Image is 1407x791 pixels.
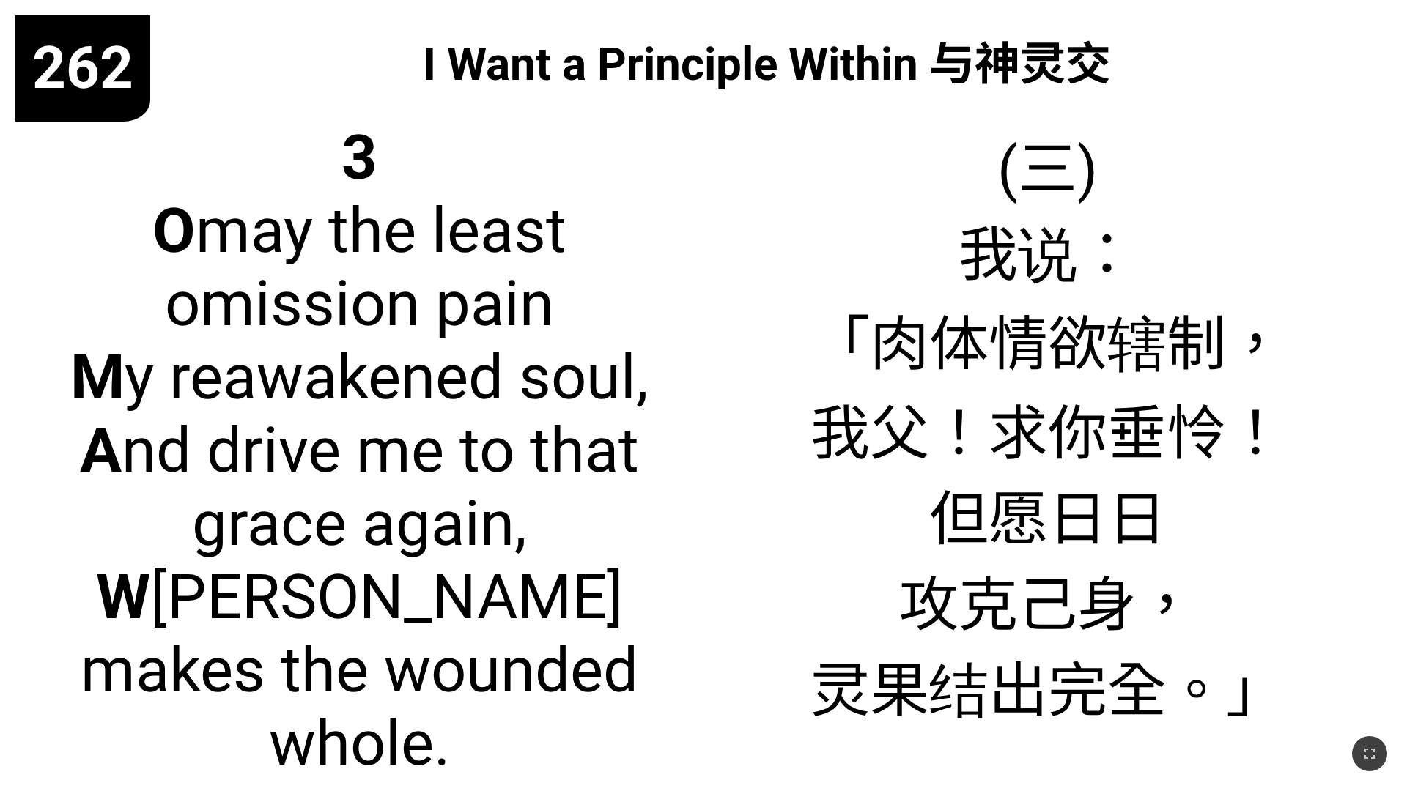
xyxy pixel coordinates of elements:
[70,341,125,414] b: M
[80,414,122,487] b: A
[810,121,1285,732] span: (三) 我说： 「肉体情欲辖制， 我父！求你垂怜！ 但愿日日 攻克己身， 灵果结出完全。」
[32,121,688,780] span: may the least omission pain y reawakened soul, nd drive me to that grace again, [PERSON_NAME] mak...
[423,27,1111,93] span: I Want a Principle Within 与神灵交
[152,194,196,267] b: O
[341,121,377,194] b: 3
[96,560,150,634] b: W
[32,34,133,103] span: 262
